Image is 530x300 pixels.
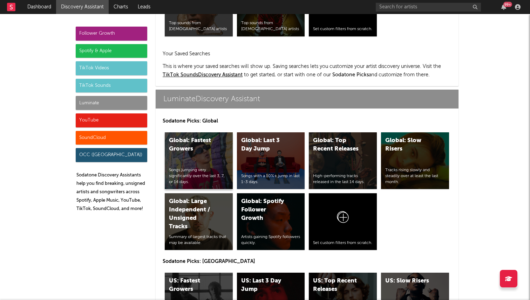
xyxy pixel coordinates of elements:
[169,277,217,294] div: US: Fastest Growers
[313,26,373,32] div: Set custom filters from scratch.
[501,4,506,10] button: 99+
[376,3,481,12] input: Search for artists
[237,193,305,250] a: Global: Spotify Follower GrowthArtists gaining Spotify followers quickly.
[165,193,233,250] a: Global: Large Independent / Unsigned TracksSummary of largest tracks that may be available.
[76,44,147,58] div: Spotify & Apple
[309,132,377,189] a: Global: Top Recent ReleasesHigh-performing tracks released in the last 14 days.
[503,2,512,7] div: 99 +
[241,173,301,185] div: Songs with a 10%+ jump in last 1-3 days.
[241,277,289,294] div: US: Last 3 Day Jump
[385,137,433,153] div: Global: Slow Risers
[165,132,233,189] a: Global: Fastest GrowersSongs jumping very significantly over the last 3, 7, or 14 days.
[169,20,229,32] div: Top sounds from [DEMOGRAPHIC_DATA] artists
[385,167,445,185] div: Tracks rising slowly and steadily over at least the last month.
[313,173,373,185] div: High-performing tracks released in the last 14 days.
[169,137,217,153] div: Global: Fastest Growers
[163,117,451,125] p: Sodatone Picks: Global
[237,132,305,189] a: Global: Last 3 Day JumpSongs with a 10%+ jump in last 1-3 days.
[169,234,229,246] div: Summary of largest tracks that may be available.
[309,193,377,250] a: Set custom filters from scratch.
[163,50,451,58] h2: Your Saved Searches
[241,234,301,246] div: Artists gaining Spotify followers quickly.
[76,61,147,75] div: TikTok Videos
[163,257,451,266] p: Sodatone Picks: [GEOGRAPHIC_DATA]
[163,62,451,79] p: This is where your saved searches will show up. Saving searches lets you customize your artist di...
[76,131,147,145] div: SoundCloud
[169,197,217,231] div: Global: Large Independent / Unsigned Tracks
[381,132,449,189] a: Global: Slow RisersTracks rising slowly and steadily over at least the last month.
[76,96,147,110] div: Luminate
[313,137,361,153] div: Global: Top Recent Releases
[76,148,147,162] div: OCC ([GEOGRAPHIC_DATA])
[76,27,147,41] div: Follower Growth
[332,72,369,77] span: Sodatone Picks
[76,113,147,127] div: YouTube
[163,72,243,77] a: TikTok SoundsDiscovery Assistant
[241,137,289,153] div: Global: Last 3 Day Jump
[241,197,289,223] div: Global: Spotify Follower Growth
[313,277,361,294] div: US: Top Recent Releases
[241,20,301,32] div: Top sounds from [DEMOGRAPHIC_DATA] artists
[156,90,458,109] a: LuminateDiscovery Assistant
[169,167,229,185] div: Songs jumping very significantly over the last 3, 7, or 14 days.
[385,277,433,285] div: US: Slow Risers
[76,79,147,93] div: TikTok Sounds
[313,240,373,246] div: Set custom filters from scratch.
[76,171,147,213] p: Sodatone Discovery Assistants help you find breaking, unsigned artists and songwriters across Spo...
